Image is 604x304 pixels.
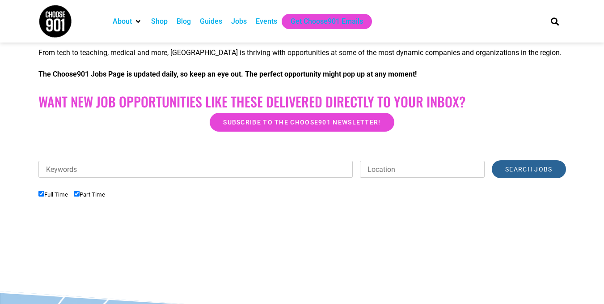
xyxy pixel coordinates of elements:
[200,16,222,27] a: Guides
[108,14,147,29] div: About
[38,94,566,110] h2: Want New Job Opportunities like these Delivered Directly to your Inbox?
[231,16,247,27] a: Jobs
[38,161,353,178] input: Keywords
[113,16,132,27] a: About
[177,16,191,27] a: Blog
[256,16,277,27] a: Events
[210,113,394,132] a: Subscribe to the Choose901 newsletter!
[38,47,566,58] p: From tech to teaching, medical and more, [GEOGRAPHIC_DATA] is thriving with opportunities at some...
[151,16,168,27] a: Shop
[291,16,363,27] a: Get Choose901 Emails
[360,161,485,178] input: Location
[547,14,562,29] div: Search
[38,70,417,78] strong: The Choose901 Jobs Page is updated daily, so keep an eye out. The perfect opportunity might pop u...
[223,119,380,125] span: Subscribe to the Choose901 newsletter!
[74,191,105,198] label: Part Time
[38,191,68,198] label: Full Time
[108,14,536,29] nav: Main nav
[492,160,566,178] input: Search Jobs
[74,191,80,197] input: Part Time
[38,191,44,197] input: Full Time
